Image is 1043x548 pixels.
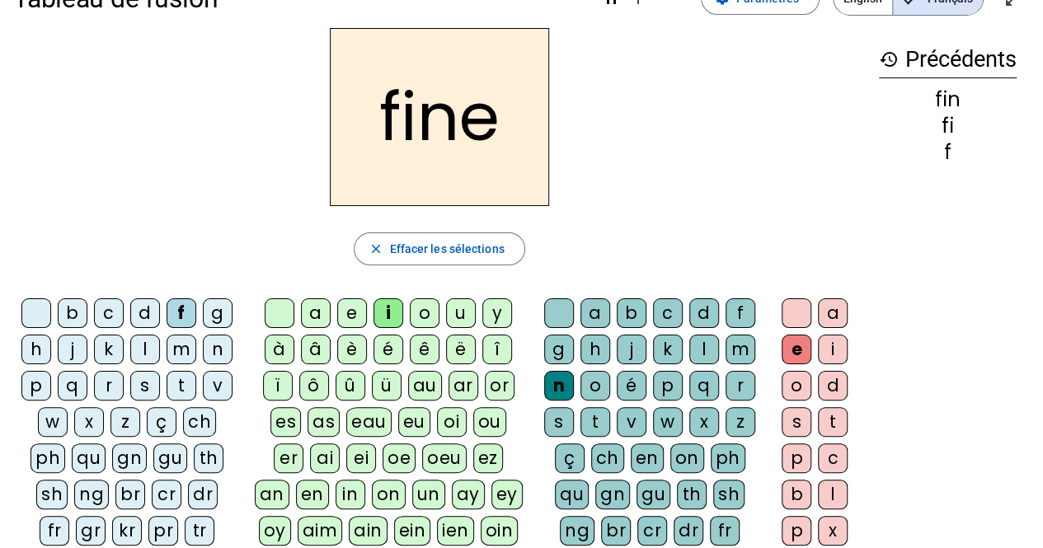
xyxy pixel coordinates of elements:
div: gn [112,443,147,473]
div: r [726,371,755,400]
div: a [301,298,331,328]
div: ain [349,516,388,546]
div: l [689,335,719,364]
div: qu [72,443,106,473]
div: fr [710,516,740,546]
div: à [265,335,294,364]
div: p [782,516,811,546]
div: l [818,480,848,509]
div: an [255,480,289,509]
div: ch [591,443,624,473]
div: g [544,335,574,364]
div: e [337,298,367,328]
div: c [818,443,848,473]
div: as [308,407,340,437]
div: th [677,480,707,509]
div: è [337,335,367,364]
div: fr [40,516,69,546]
div: e [782,335,811,364]
div: ou [473,407,506,437]
div: l [130,335,160,364]
div: r [94,371,124,400]
div: oeu [422,443,467,473]
div: ch [183,407,216,437]
div: ai [310,443,340,473]
div: q [58,371,87,400]
div: ç [555,443,585,473]
div: oin [481,516,519,546]
div: dr [188,480,218,509]
div: i [374,298,403,328]
div: k [653,335,683,364]
div: en [631,443,664,473]
div: p [21,371,51,400]
span: Effacer les sélections [389,239,504,259]
div: sh [36,480,68,509]
div: aim [298,516,343,546]
div: n [203,335,233,364]
div: h [580,335,610,364]
div: on [670,443,704,473]
div: ar [449,371,478,400]
div: d [818,371,848,400]
div: ein [394,516,431,546]
div: ü [372,371,402,400]
div: x [689,407,719,437]
div: c [94,298,124,328]
div: s [782,407,811,437]
mat-icon: history [879,49,899,69]
div: a [818,298,848,328]
div: f [167,298,196,328]
div: tr [185,516,214,546]
div: cr [637,516,667,546]
div: au [408,371,442,400]
div: z [726,407,755,437]
div: s [544,407,574,437]
button: Effacer les sélections [354,232,524,265]
div: gr [76,516,106,546]
h2: fine [330,28,549,206]
div: y [482,298,512,328]
div: d [689,298,719,328]
div: t [580,407,610,437]
div: on [372,480,406,509]
div: t [818,407,848,437]
div: m [726,335,755,364]
div: f [879,143,1017,162]
mat-icon: close [368,241,383,256]
div: oi [437,407,467,437]
div: er [274,443,303,473]
div: ez [473,443,503,473]
div: br [115,480,145,509]
div: b [58,298,87,328]
div: i [818,335,848,364]
div: h [21,335,51,364]
div: é [617,371,646,400]
div: ph [31,443,65,473]
div: eu [398,407,430,437]
div: kr [112,516,142,546]
div: th [194,443,223,473]
div: ô [299,371,329,400]
div: ng [74,480,109,509]
div: ë [446,335,476,364]
div: j [58,335,87,364]
div: fi [879,116,1017,136]
div: o [410,298,439,328]
div: s [130,371,160,400]
div: z [110,407,140,437]
div: cr [152,480,181,509]
div: sh [713,480,745,509]
div: ien [437,516,474,546]
div: in [336,480,365,509]
div: x [818,516,848,546]
div: oe [383,443,416,473]
div: b [782,480,811,509]
div: es [270,407,301,437]
div: or [485,371,514,400]
div: en [296,480,329,509]
div: gu [637,480,670,509]
div: eau [346,407,392,437]
div: pr [148,516,178,546]
div: a [580,298,610,328]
